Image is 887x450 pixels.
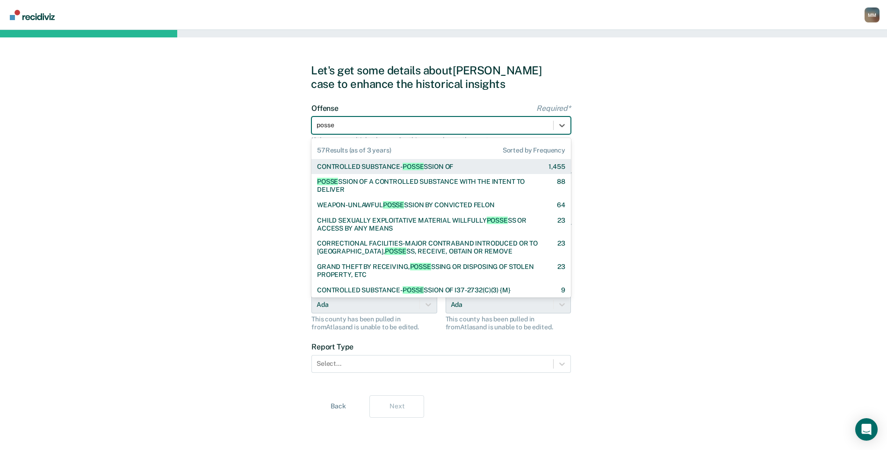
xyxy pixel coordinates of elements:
div: If there are multiple charges for this case, choose the most severe [311,136,571,144]
div: CHILD SEXUALLY EXPLOITATIVE MATERIAL WILLFULLY SS OR ACCESS BY ANY MEANS [317,217,541,232]
span: POSSE [403,163,424,170]
span: Required* [536,104,571,113]
label: Report Type [311,342,571,351]
div: Let's get some details about [PERSON_NAME] case to enhance the historical insights [311,64,576,91]
span: POSSE [487,217,508,224]
button: Profile dropdown button [865,7,880,22]
span: POSSE [385,247,406,255]
div: This county has been pulled in from Atlas and is unable to be edited. [446,315,571,331]
div: CONTROLLED SUBSTANCE- SSION OF I37-2732(C)(3) {M} [317,286,511,294]
span: Sorted by Frequency [503,146,565,154]
div: 23 [557,240,565,255]
button: Next [369,395,424,418]
div: 23 [557,263,565,279]
div: GRAND THEFT BY RECEIVING, SSING OR DISPOSING OF STOLEN PROPERTY, ETC [317,263,541,279]
div: M M [865,7,880,22]
span: POSSE [403,286,424,294]
div: This county has been pulled in from Atlas and is unable to be edited. [311,315,437,331]
div: CORRECTIONAL FACILITIES-MAJOR CONTRABAND INTRODUCED OR TO [GEOGRAPHIC_DATA], SS, RECEIVE, OBTAIN ... [317,240,541,255]
span: POSSE [410,263,431,270]
div: 9 [561,286,565,294]
div: CONTROLLED SUBSTANCE- SSION OF [317,163,453,171]
label: Offense [311,104,571,113]
div: 64 [557,201,565,209]
span: POSSE [383,201,404,209]
div: WEAPON-UNLAWFUL SSION BY CONVICTED FELON [317,201,495,209]
img: Recidiviz [10,10,55,20]
div: Open Intercom Messenger [855,418,878,441]
button: Back [311,395,366,418]
div: 23 [557,217,565,232]
div: SSION OF A CONTROLLED SUBSTANCE WITH THE INTENT TO DELIVER [317,178,541,194]
span: 57 Results (as of 3 years) [317,146,391,154]
div: 88 [557,178,565,194]
div: 1,455 [548,163,565,171]
span: POSSE [317,178,338,185]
